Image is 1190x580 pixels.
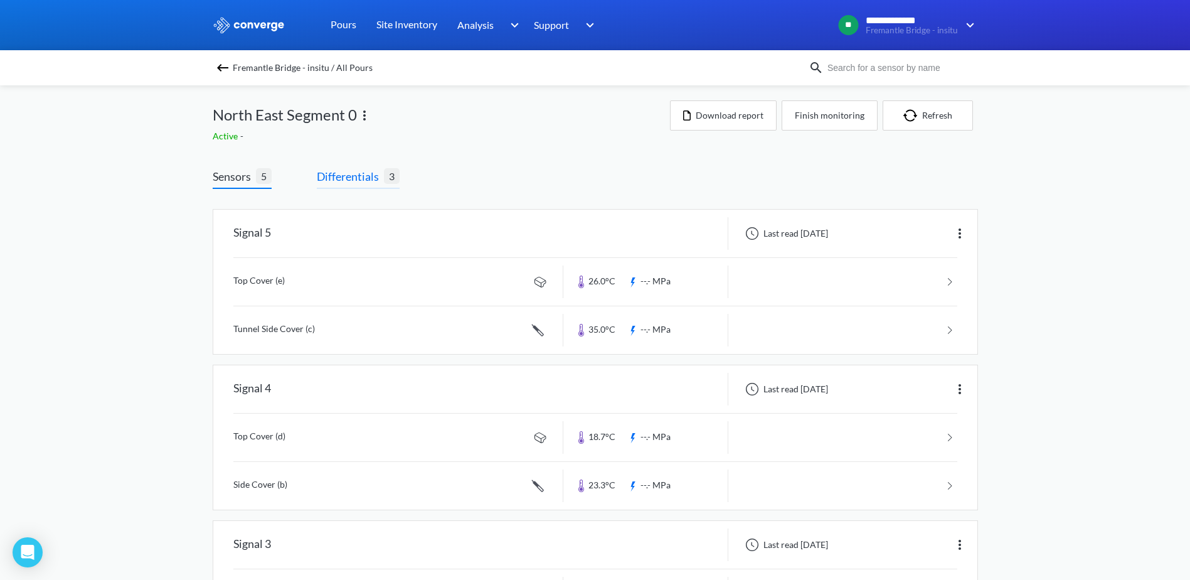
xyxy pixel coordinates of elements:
img: downArrow.svg [578,18,598,33]
span: Fremantle Bridge - insitu / All Pours [233,59,373,77]
div: Last read [DATE] [738,382,832,397]
span: Analysis [457,17,494,33]
img: icon-search.svg [809,60,824,75]
img: icon-refresh.svg [903,109,922,122]
span: Active [213,131,240,141]
div: Last read [DATE] [738,226,832,241]
div: Signal 5 [233,217,271,250]
img: downArrow.svg [958,18,978,33]
div: Open Intercom Messenger [13,537,43,567]
img: icon-file.svg [683,110,691,121]
div: Last read [DATE] [738,537,832,552]
button: Download report [670,100,777,131]
img: more.svg [952,537,967,552]
span: Sensors [213,168,256,185]
button: Finish monitoring [782,100,878,131]
span: North East Segment 0 [213,103,357,127]
img: more.svg [952,382,967,397]
img: downArrow.svg [502,18,522,33]
span: 3 [384,168,400,184]
span: - [240,131,246,141]
span: Fremantle Bridge - insitu [866,26,958,35]
span: Support [534,17,569,33]
span: Differentials [317,168,384,185]
img: backspace.svg [215,60,230,75]
img: more.svg [357,108,372,123]
img: more.svg [952,226,967,241]
div: Signal 4 [233,373,271,405]
button: Refresh [883,100,973,131]
span: 5 [256,168,272,184]
input: Search for a sensor by name [824,61,975,75]
img: logo_ewhite.svg [213,17,285,33]
div: Signal 3 [233,529,271,561]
